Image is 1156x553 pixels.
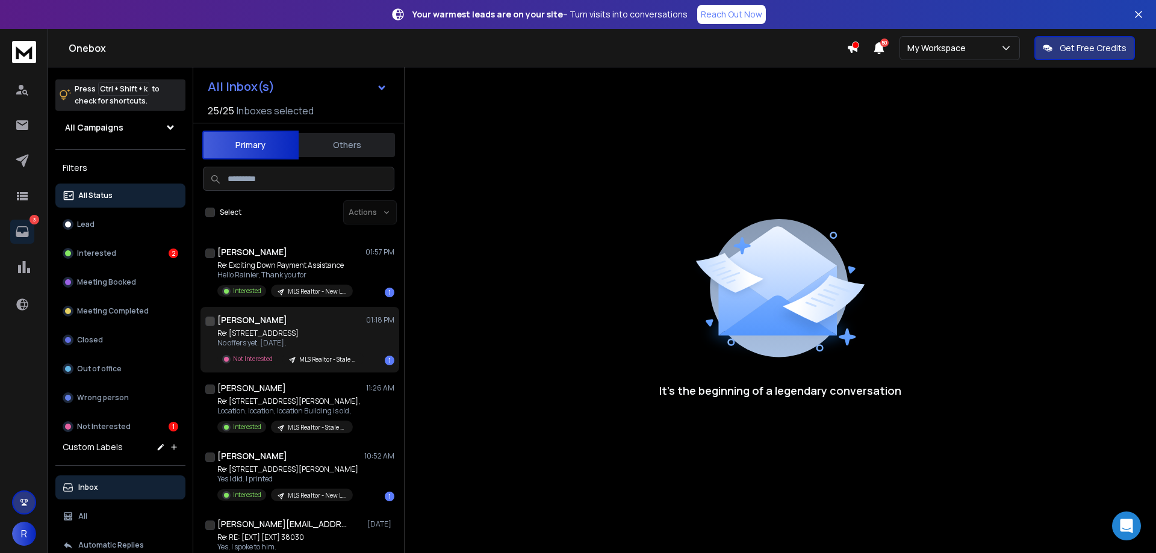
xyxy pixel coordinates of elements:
[77,249,116,258] p: Interested
[169,422,178,431] div: 1
[65,122,123,134] h1: All Campaigns
[364,451,394,461] p: 10:52 AM
[169,249,178,258] div: 2
[659,382,901,399] p: It’s the beginning of a legendary conversation
[412,8,563,20] strong: Your warmest leads are on your site
[217,382,286,394] h1: [PERSON_NAME]
[365,247,394,257] p: 01:57 PM
[288,491,346,500] p: MLS Realtor - New Listing
[217,465,358,474] p: Re: [STREET_ADDRESS][PERSON_NAME]
[77,422,131,431] p: Not Interested
[217,397,360,406] p: Re: [STREET_ADDRESS][PERSON_NAME],
[55,504,185,528] button: All
[78,511,87,521] p: All
[77,335,103,345] p: Closed
[1034,36,1135,60] button: Get Free Credits
[288,423,346,432] p: MLS Realtor - Stale Listing
[366,315,394,325] p: 01:18 PM
[78,191,113,200] p: All Status
[55,299,185,323] button: Meeting Completed
[288,287,346,296] p: MLS Realtor - New Listing
[10,220,34,244] a: 3
[208,81,275,93] h1: All Inbox(s)
[217,338,362,348] p: No offers yet. [DATE],
[217,246,287,258] h1: [PERSON_NAME]
[233,490,261,499] p: Interested
[217,261,353,270] p: Re: Exciting Down Payment Assistance
[880,39,889,47] span: 50
[55,328,185,352] button: Closed
[217,518,350,530] h1: [PERSON_NAME][EMAIL_ADDRESS][PERSON_NAME][DOMAIN_NAME] +1
[55,241,185,265] button: Interested2
[55,386,185,410] button: Wrong person
[55,212,185,236] button: Lead
[1112,511,1141,540] div: Open Intercom Messenger
[69,41,847,55] h1: Onebox
[77,277,136,287] p: Meeting Booked
[63,441,123,453] h3: Custom Labels
[55,415,185,439] button: Not Interested1
[299,355,357,364] p: MLS Realtor - Stale Listing
[217,406,360,416] p: Location, location, location Building is old,
[907,42,971,54] p: My Workspace
[697,5,766,24] a: Reach Out Now
[30,215,39,224] p: 3
[217,542,353,552] p: Yes, I spoke to him.
[55,475,185,499] button: Inbox
[385,492,394,501] div: 1
[217,474,358,484] p: Yes I did. I printed
[198,75,397,99] button: All Inbox(s)
[412,8,688,20] p: – Turn visits into conversations
[1060,42,1126,54] p: Get Free Credits
[366,383,394,393] p: 11:26 AM
[77,306,149,316] p: Meeting Completed
[217,450,287,462] h1: [PERSON_NAME]
[55,357,185,381] button: Out of office
[701,8,762,20] p: Reach Out Now
[208,103,234,118] span: 25 / 25
[233,422,261,431] p: Interested
[367,519,394,529] p: [DATE]
[55,270,185,294] button: Meeting Booked
[217,533,353,542] p: Re: RE: [EXT] [EXT] 38030
[385,356,394,365] div: 1
[55,159,185,176] h3: Filters
[98,82,149,96] span: Ctrl + Shift + k
[77,220,95,229] p: Lead
[220,208,241,217] label: Select
[233,286,261,295] p: Interested
[75,83,160,107] p: Press to check for shortcuts.
[217,314,287,326] h1: [PERSON_NAME]
[55,116,185,140] button: All Campaigns
[78,540,144,550] p: Automatic Replies
[385,288,394,297] div: 1
[233,354,273,363] p: Not Interested
[12,522,36,546] button: R
[217,270,353,280] p: Hello Rainier, Thank you for
[77,393,129,403] p: Wrong person
[77,364,122,374] p: Out of office
[202,131,299,159] button: Primary
[299,132,395,158] button: Others
[237,103,314,118] h3: Inboxes selected
[12,41,36,63] img: logo
[78,483,98,492] p: Inbox
[217,329,362,338] p: Re: [STREET_ADDRESS]
[55,184,185,208] button: All Status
